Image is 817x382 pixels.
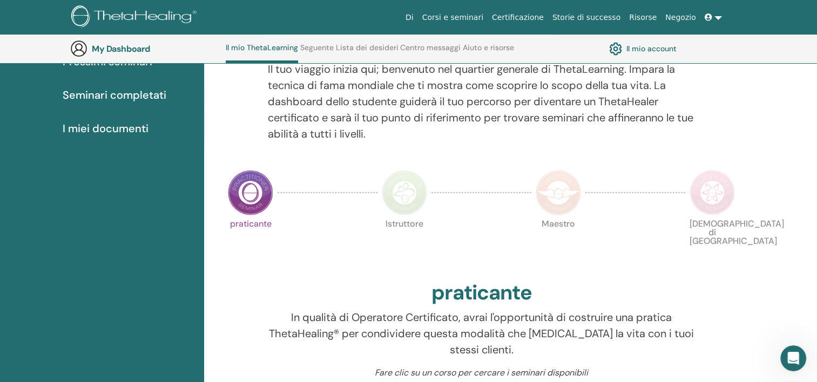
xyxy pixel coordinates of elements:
[401,8,418,28] a: Di
[536,170,581,215] img: Master
[336,43,399,60] a: Lista dei desideri
[609,39,622,58] img: cog.svg
[625,8,661,28] a: Risorse
[63,120,148,137] span: I miei documenti
[690,170,735,215] img: Certificate of Science
[63,87,166,103] span: Seminari completati
[780,345,806,371] iframe: Intercom live chat
[382,220,427,265] p: Istruttore
[536,220,581,265] p: Maestro
[70,40,87,57] img: generic-user-icon.jpg
[661,8,700,28] a: Negozio
[268,61,695,142] p: Il tuo viaggio inizia qui; benvenuto nel quartier generale di ThetaLearning. Impara la tecnica di...
[71,5,200,30] img: logo.png
[400,43,461,60] a: Centro messaggi
[382,170,427,215] img: Instructor
[418,8,488,28] a: Corsi e seminari
[300,43,334,60] a: Seguente
[609,39,677,58] a: Il mio account
[431,281,532,305] h2: praticante
[488,8,548,28] a: Certificazione
[226,43,298,63] a: Il mio ThetaLearning
[463,43,514,60] a: Aiuto e risorse
[92,44,200,54] h3: My Dashboard
[690,220,735,265] p: [DEMOGRAPHIC_DATA] di [GEOGRAPHIC_DATA]
[268,366,695,379] p: Fare clic su un corso per cercare i seminari disponibili
[268,309,695,358] p: In qualità di Operatore Certificato, avrai l'opportunità di costruire una pratica ThetaHealing® p...
[228,170,273,215] img: Practitioner
[228,220,273,265] p: praticante
[548,8,625,28] a: Storie di successo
